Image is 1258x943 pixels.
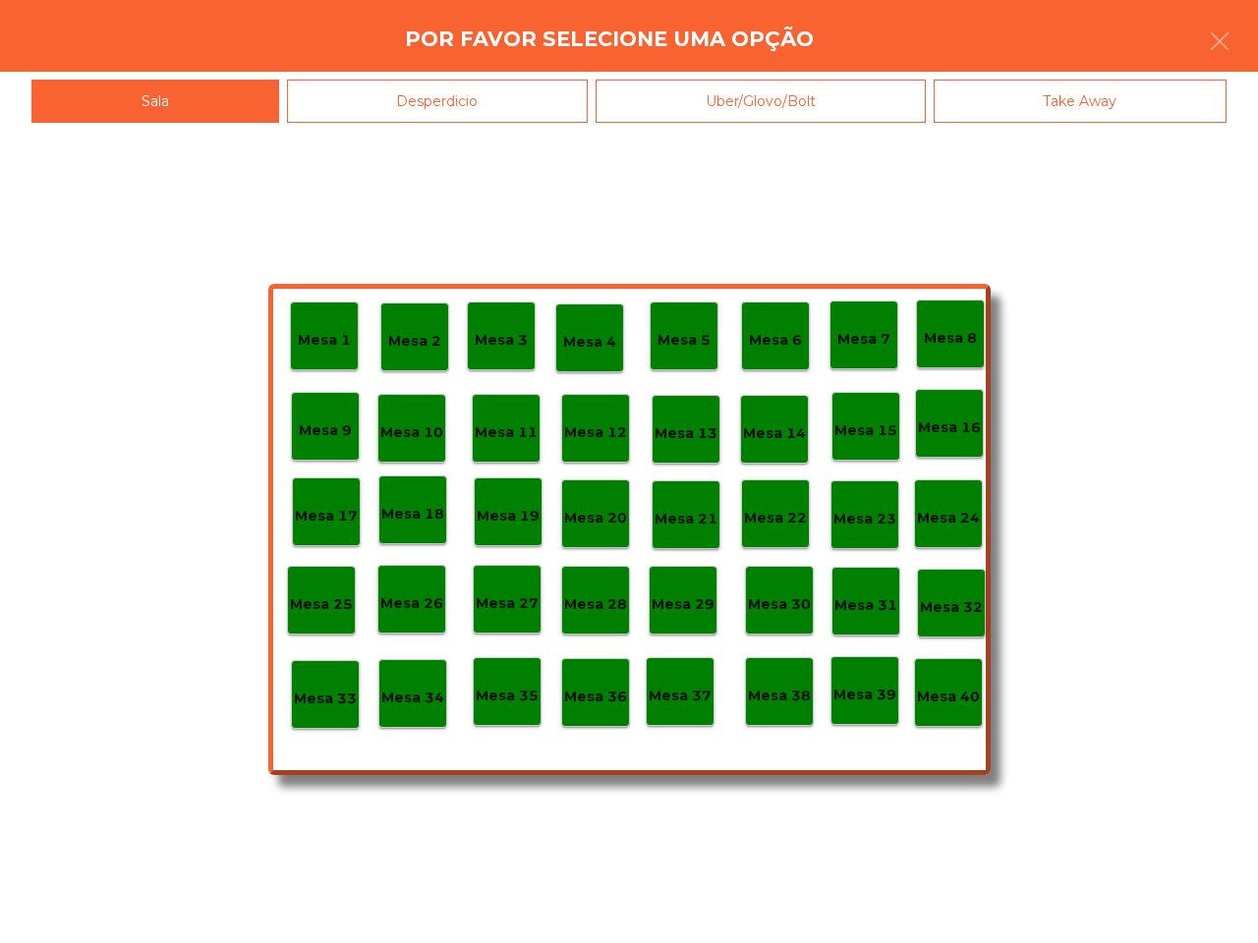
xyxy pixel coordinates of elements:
[405,25,814,54] h4: Por favor selecione uma opção
[748,593,811,616] p: Mesa 30
[476,592,539,615] p: Mesa 27
[920,596,983,619] p: Mesa 32
[31,80,279,124] div: Sala
[655,422,717,445] p: Mesa 13
[287,80,589,124] div: Desperdicio
[833,684,896,706] p: Mesa 39
[655,508,717,530] p: Mesa 21
[381,687,444,709] p: Mesa 34
[924,327,977,350] p: Mesa 8
[917,686,980,708] p: Mesa 40
[381,503,444,526] p: Mesa 18
[564,686,627,708] p: Mesa 36
[290,593,353,616] p: Mesa 25
[299,419,352,442] p: Mesa 9
[834,419,897,442] p: Mesa 15
[477,505,540,527] p: Mesa 19
[475,329,528,352] p: Mesa 3
[837,328,890,351] p: Mesa 7
[658,329,711,352] p: Mesa 5
[833,508,896,530] p: Mesa 23
[388,330,441,353] p: Mesa 2
[564,421,627,444] p: Mesa 12
[649,685,712,707] p: Mesa 37
[918,416,981,439] p: Mesa 16
[475,421,538,444] p: Mesa 11
[476,685,539,707] p: Mesa 35
[564,593,627,616] p: Mesa 28
[743,422,806,445] p: Mesa 14
[380,592,443,615] p: Mesa 26
[917,507,980,529] p: Mesa 24
[294,688,357,710] p: Mesa 33
[744,507,807,529] p: Mesa 22
[596,80,926,124] div: Uber/Glovo/Bolt
[652,593,715,616] p: Mesa 29
[563,331,616,354] p: Mesa 4
[295,505,358,527] p: Mesa 17
[298,329,351,352] p: Mesa 1
[749,329,802,352] p: Mesa 6
[934,80,1228,124] div: Take Away
[380,421,443,444] p: Mesa 10
[748,685,811,707] p: Mesa 38
[564,507,627,529] p: Mesa 20
[834,594,897,617] p: Mesa 31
